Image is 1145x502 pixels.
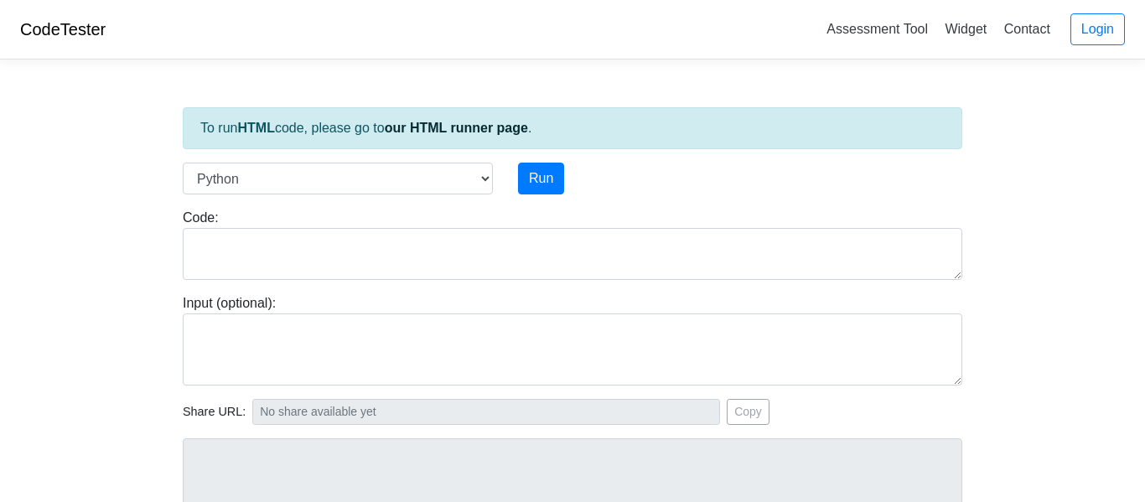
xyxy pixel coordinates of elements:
[170,208,975,280] div: Code:
[820,15,935,43] a: Assessment Tool
[252,399,720,425] input: No share available yet
[170,293,975,386] div: Input (optional):
[997,15,1057,43] a: Contact
[237,121,274,135] strong: HTML
[183,107,962,149] div: To run code, please go to .
[385,121,528,135] a: our HTML runner page
[20,20,106,39] a: CodeTester
[727,399,769,425] button: Copy
[183,403,246,422] span: Share URL:
[518,163,564,194] button: Run
[938,15,993,43] a: Widget
[1070,13,1125,45] a: Login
